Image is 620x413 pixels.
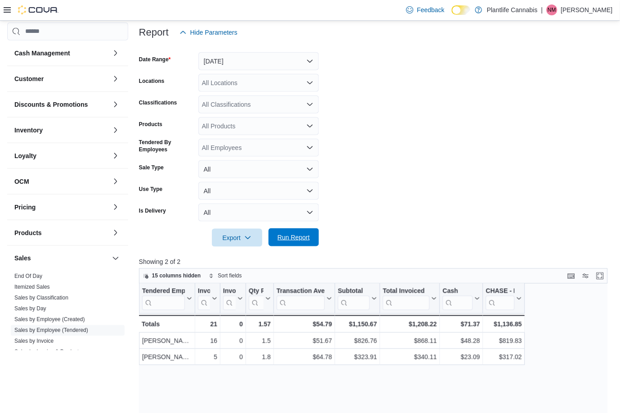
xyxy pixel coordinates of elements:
label: Sale Type [139,164,164,171]
div: Subtotal [338,287,370,310]
span: Run Report [278,233,310,242]
button: Invoices Ref [223,287,243,310]
a: Sales by Employee (Created) [14,317,85,323]
div: [PERSON_NAME] [142,352,192,363]
button: Pricing [14,203,108,212]
button: Inventory [110,125,121,136]
div: Cash [443,287,473,310]
button: All [198,204,319,222]
div: $317.02 [486,352,522,363]
span: Sort fields [218,272,242,280]
div: $1,208.22 [383,319,437,330]
button: Keyboard shortcuts [566,271,577,281]
button: Loyalty [14,151,108,160]
div: Invoices Ref [223,287,236,310]
button: Display options [580,271,591,281]
div: Tendered Employee [142,287,185,310]
div: $868.11 [383,336,437,346]
button: Pricing [110,202,121,213]
div: 5 [198,352,217,363]
label: Locations [139,77,165,85]
div: 1.57 [249,319,271,330]
div: Tendered Employee [142,287,185,295]
button: OCM [14,177,108,186]
div: 0 [223,352,243,363]
h3: Inventory [14,126,43,135]
button: Cash [443,287,480,310]
div: $51.67 [277,336,332,346]
button: Cash Management [14,49,108,58]
div: $826.76 [338,336,377,346]
p: Showing 2 of 2 [139,258,613,267]
button: Tendered Employee [142,287,192,310]
h3: Loyalty [14,151,36,160]
div: $64.78 [277,352,332,363]
div: [PERSON_NAME] [142,336,192,346]
span: Sales by Invoice & Product [14,349,79,356]
button: Qty Per Transaction [249,287,271,310]
div: $1,150.67 [338,319,377,330]
button: 15 columns hidden [139,271,205,281]
button: All [198,182,319,200]
div: CHASE - Integrated [486,287,515,310]
div: 0 [223,319,243,330]
div: $1,136.85 [486,319,522,330]
button: CHASE - Integrated [486,287,522,310]
button: Open list of options [306,123,314,130]
div: 21 [198,319,217,330]
div: Subtotal [338,287,370,295]
span: Sales by Day [14,305,46,313]
label: Tendered By Employees [139,139,195,153]
div: Invoices Ref [223,287,236,295]
button: Customer [14,74,108,83]
span: Sales by Invoice [14,338,54,345]
a: Sales by Employee (Tendered) [14,327,88,334]
div: $48.28 [443,336,480,346]
h3: Cash Management [14,49,70,58]
button: Discounts & Promotions [110,99,121,110]
div: Totals [142,319,192,330]
div: $340.11 [383,352,437,363]
button: Inventory [14,126,108,135]
a: Sales by Day [14,306,46,312]
button: Loyalty [110,150,121,161]
div: 1.8 [249,352,271,363]
p: [PERSON_NAME] [561,5,613,15]
a: Itemized Sales [14,284,50,290]
h3: Report [139,27,169,38]
button: Cash Management [110,48,121,59]
button: Sales [14,254,108,263]
button: Invoices Sold [198,287,217,310]
a: Sales by Invoice & Product [14,349,79,355]
span: Export [217,229,257,247]
div: Invoices Sold [198,287,210,310]
div: CHASE - Integrated [486,287,515,295]
button: Total Invoiced [383,287,437,310]
div: 0 [223,336,243,346]
input: Dark Mode [452,5,471,15]
button: Discounts & Promotions [14,100,108,109]
span: 15 columns hidden [152,272,201,280]
div: Qty Per Transaction [249,287,264,310]
button: Sales [110,253,121,264]
a: Sales by Classification [14,295,68,301]
h3: Customer [14,74,44,83]
div: $23.09 [443,352,480,363]
div: $71.37 [443,319,480,330]
button: Export [212,229,262,247]
a: Sales by Invoice [14,338,54,345]
div: Total Invoiced [383,287,430,310]
div: Transaction Average [277,287,325,310]
span: Itemized Sales [14,284,50,291]
button: Open list of options [306,79,314,86]
label: Date Range [139,56,171,63]
span: Sales by Classification [14,295,68,302]
button: Hide Parameters [176,23,241,41]
button: OCM [110,176,121,187]
div: 1.5 [249,336,271,346]
div: Nicole Mowat [547,5,557,15]
div: Total Invoiced [383,287,430,295]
